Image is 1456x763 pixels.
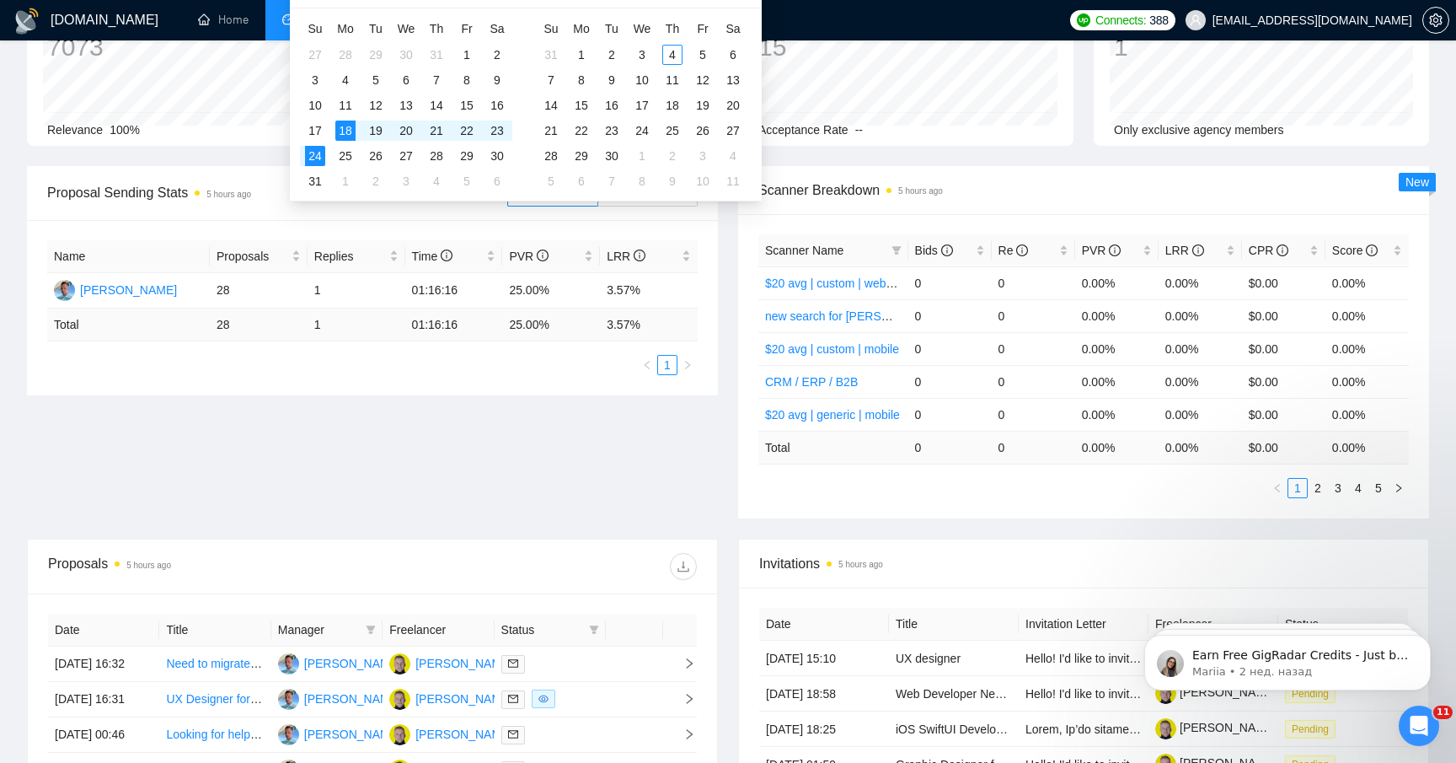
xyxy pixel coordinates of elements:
[597,42,627,67] td: 2025-09-02
[718,93,748,118] td: 2025-09-20
[566,67,597,93] td: 2025-09-08
[452,93,482,118] td: 2025-08-15
[1165,244,1204,257] span: LRR
[723,45,743,65] div: 6
[632,171,652,191] div: 8
[482,15,512,42] th: Sa
[718,118,748,143] td: 2025-09-27
[415,725,512,744] div: [PERSON_NAME]
[47,123,103,137] span: Relevance
[441,250,452,261] span: info-circle
[452,42,482,67] td: 2025-08-01
[421,143,452,169] td: 2025-08-28
[536,42,566,67] td: 2025-08-31
[657,67,688,93] td: 2025-09-11
[1394,483,1404,493] span: right
[426,121,447,141] div: 21
[330,93,361,118] td: 2025-08-11
[662,95,682,116] div: 18
[300,67,330,93] td: 2025-08-03
[300,15,330,42] th: Su
[452,143,482,169] td: 2025-08-29
[536,143,566,169] td: 2025-09-28
[278,724,299,745] img: RM
[693,45,713,65] div: 5
[571,121,591,141] div: 22
[586,617,602,642] span: filter
[693,95,713,116] div: 19
[758,180,1409,201] span: Scanner Breakdown
[1366,244,1378,256] span: info-circle
[452,15,482,42] th: Fr
[415,690,512,708] div: [PERSON_NAME]
[210,240,308,273] th: Proposals
[278,653,299,674] img: RM
[657,355,677,375] li: 1
[362,617,379,642] span: filter
[482,169,512,194] td: 2025-09-06
[335,121,356,141] div: 18
[508,694,518,704] span: mail
[657,143,688,169] td: 2025-10-02
[896,652,961,665] a: UX designer
[457,171,477,191] div: 5
[308,240,405,273] th: Replies
[541,95,561,116] div: 14
[602,45,622,65] div: 2
[1405,175,1429,189] span: New
[1399,706,1439,746] iframe: Intercom live chat
[765,408,900,422] a: $20 avg | generic | mobile
[541,171,561,191] div: 5
[391,15,421,42] th: We
[330,67,361,93] td: 2025-08-04
[482,67,512,93] td: 2025-08-09
[723,121,743,141] div: 27
[278,691,401,705] a: RM[PERSON_NAME]
[941,244,953,256] span: info-circle
[627,42,657,67] td: 2025-09-03
[305,70,325,90] div: 3
[566,42,597,67] td: 2025-09-01
[335,45,356,65] div: 28
[657,15,688,42] th: Th
[597,143,627,169] td: 2025-09-30
[627,118,657,143] td: 2025-09-24
[1149,11,1168,30] span: 388
[361,118,391,143] td: 2025-08-19
[366,70,386,90] div: 5
[536,93,566,118] td: 2025-09-14
[693,146,713,166] div: 3
[536,169,566,194] td: 2025-10-05
[670,553,697,580] button: download
[457,146,477,166] div: 29
[896,687,1202,701] a: Web Developer Needed for Web3.js and Wallet Integration
[642,360,652,370] span: left
[330,42,361,67] td: 2025-07-28
[206,190,251,199] time: 5 hours ago
[415,654,512,673] div: [PERSON_NAME]
[366,95,386,116] div: 12
[391,143,421,169] td: 2025-08-27
[627,143,657,169] td: 2025-10-01
[482,93,512,118] td: 2025-08-16
[300,169,330,194] td: 2025-08-31
[330,15,361,42] th: Mo
[391,118,421,143] td: 2025-08-20
[366,146,386,166] div: 26
[304,654,401,673] div: [PERSON_NAME]
[765,342,899,356] a: $20 avg | custom | mobile
[396,171,416,191] div: 3
[421,67,452,93] td: 2025-08-07
[1095,11,1146,30] span: Connects:
[366,45,386,65] div: 29
[73,48,291,65] p: Earn Free GigRadar Credits - Just by Sharing Your Story! 💬 Want more credits for sending proposal...
[566,169,597,194] td: 2025-10-06
[305,95,325,116] div: 10
[634,250,645,261] span: info-circle
[658,356,677,374] a: 1
[305,121,325,141] div: 17
[1277,244,1288,256] span: info-circle
[597,67,627,93] td: 2025-09-09
[657,118,688,143] td: 2025-09-25
[723,95,743,116] div: 20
